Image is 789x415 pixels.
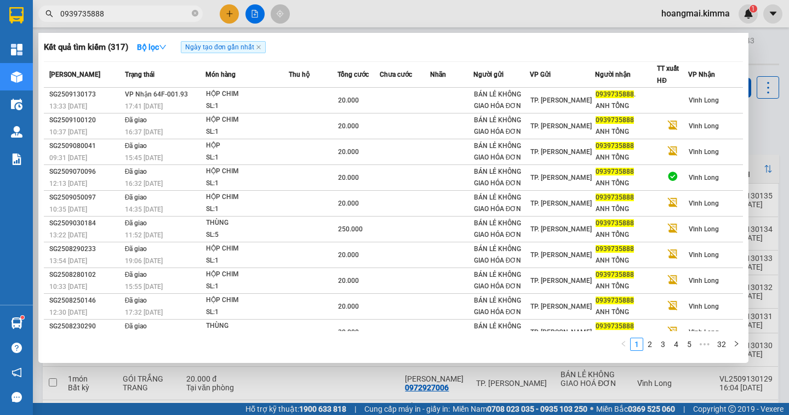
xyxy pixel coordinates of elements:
span: Vĩnh Long [689,251,719,259]
span: close [256,44,261,50]
span: Ngày tạo đơn gần nhất [181,41,266,53]
span: 13:22 [DATE] [49,231,87,239]
div: SL: 1 [206,126,288,138]
span: 0939735888 [596,219,634,227]
div: ANH TỔNG [596,100,656,112]
span: 14:35 [DATE] [125,206,163,213]
span: 0939735888 [596,194,634,201]
li: 5 [683,338,696,351]
div: HỘP CHIM [206,269,288,281]
span: search [45,10,53,18]
div: BÁN LẺ KHÔNG GIAO HÓA ĐƠN [474,321,529,344]
div: SL: 1 [206,203,288,215]
span: TP. [PERSON_NAME] [530,303,592,310]
div: BÁN LẺ KHÔNG GIAO HÓA ĐƠN [474,295,529,318]
img: logo-vxr [9,7,24,24]
span: Chưa cước [380,71,412,78]
span: 16:32 [DATE] [125,180,163,187]
div: ANH TỔNG [596,255,656,266]
div: ANH TỔNG [596,229,656,241]
span: 20.000 [338,148,359,156]
div: SG2509100120 [49,115,122,126]
button: right [730,338,743,351]
div: SL: 5 [206,229,288,241]
div: BÁN LẺ KHÔNG GIAO HÓA ĐƠN [474,115,529,138]
span: 0939735888 [596,168,634,175]
span: 17:41 [DATE] [125,103,163,110]
div: ANH TỔNG [596,203,656,215]
div: HỘP CHIM [206,294,288,306]
span: 12:13 [DATE] [49,180,87,187]
span: 0939735888 [596,271,634,278]
div: HỘP [206,140,288,152]
span: 09:31 [DATE] [49,154,87,162]
div: SL: 1 [206,100,288,112]
span: 10:35 [DATE] [49,206,87,213]
span: Vĩnh Long [689,174,719,181]
div: THÙNG [206,320,288,332]
span: notification [12,367,22,378]
span: 13:54 [DATE] [49,257,87,265]
span: Đã giao [125,322,147,330]
span: 20.000 [338,174,359,181]
div: SL: 1 [206,152,288,164]
div: BÁN LẺ KHÔNG GIAO HÓA ĐƠN [474,166,529,189]
div: HỘP CHIM [206,88,288,100]
span: Nhãn [430,71,446,78]
span: TP. [PERSON_NAME] [530,174,592,181]
span: TP. [PERSON_NAME] [530,251,592,259]
div: SL: 1 [206,178,288,190]
div: SG2509050097 [49,192,122,203]
img: warehouse-icon [11,99,22,110]
button: Bộ lọcdown [128,38,175,56]
span: Đã giao [125,116,147,124]
span: ••• [696,338,713,351]
div: HỘP CHIM [206,243,288,255]
div: HỘP CHIM [206,114,288,126]
div: THÙNG [206,217,288,229]
span: close-circle [192,9,198,19]
div: HỘP CHIM [206,166,288,178]
span: TP. [PERSON_NAME] [530,225,592,233]
div: BÁN LẺ KHÔNG GIAO HÓA ĐƠN [474,218,529,241]
span: Đã giao [125,142,147,150]
span: 11:52 [DATE] [125,231,163,239]
div: SG2509070096 [49,166,122,178]
div: ANH TỔNG [596,152,656,163]
span: 10:33 [DATE] [49,283,87,291]
input: Tìm tên, số ĐT hoặc mã đơn [60,8,190,20]
span: Vĩnh Long [689,122,719,130]
a: 2 [644,338,656,350]
span: 20.000 [338,96,359,104]
div: BÁN LẺ KHÔNG GIAO HÓA ĐƠN [474,192,529,215]
img: solution-icon [11,154,22,165]
span: Đã giao [125,194,147,201]
span: 0939735888 [596,142,634,150]
a: 4 [670,338,682,350]
img: warehouse-icon [11,317,22,329]
span: 0939735888 [596,322,634,330]
strong: Bộ lọc [137,43,167,52]
span: 16:37 [DATE] [125,128,163,136]
span: TP. [PERSON_NAME] [530,96,592,104]
div: SL: 1 [206,281,288,293]
span: right [733,340,740,347]
div: ANH TỔNG [596,306,656,318]
span: 15:55 [DATE] [125,283,163,291]
span: 0939735888 [596,245,634,253]
li: Next 5 Pages [696,338,713,351]
span: 0939735888 [596,297,634,304]
span: 20.000 [338,200,359,207]
span: VP Nhận [688,71,715,78]
a: 3 [657,338,669,350]
span: Người gửi [473,71,504,78]
span: 20.000 [338,251,359,259]
span: Món hàng [205,71,236,78]
img: warehouse-icon [11,126,22,138]
span: Vĩnh Long [689,225,719,233]
span: Tổng cước [338,71,369,78]
div: BÁN LẺ KHÔNG GIAO HÓA ĐƠN [474,89,529,112]
span: question-circle [12,343,22,353]
div: BÁN LẺ KHÔNG GIAO HÓA ĐƠN [474,269,529,292]
div: SG2509130173 [49,89,122,100]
